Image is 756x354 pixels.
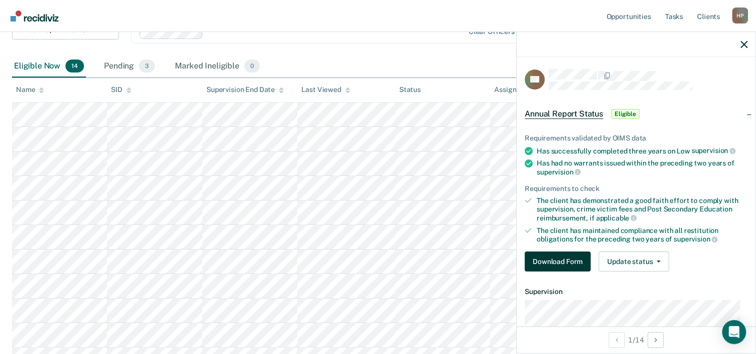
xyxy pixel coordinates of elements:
[399,85,421,94] div: Status
[517,326,756,353] div: 1 / 14
[537,226,748,243] div: The client has maintained compliance with all restitution obligations for the preceding two years of
[537,168,581,176] span: supervision
[517,98,756,130] div: Annual Report StatusEligible
[525,251,595,271] a: Navigate to form link
[525,287,748,296] dt: Supervision
[12,55,86,77] div: Eligible Now
[206,85,284,94] div: Supervision End Date
[494,85,541,94] div: Assigned to
[611,109,640,119] span: Eligible
[111,85,131,94] div: SID
[244,59,260,72] span: 0
[609,332,625,348] button: Previous Opportunity
[525,184,748,193] div: Requirements to check
[525,109,603,119] span: Annual Report Status
[525,251,591,271] button: Download Form
[16,85,44,94] div: Name
[173,55,262,77] div: Marked Ineligible
[525,134,748,142] div: Requirements validated by OIMS data
[139,59,155,72] span: 3
[301,85,350,94] div: Last Viewed
[537,146,748,155] div: Has successfully completed three years on Low
[648,332,664,348] button: Next Opportunity
[10,10,58,21] img: Recidiviz
[692,146,736,154] span: supervision
[732,7,748,23] div: H P
[596,214,637,222] span: applicable
[537,196,748,222] div: The client has demonstrated a good faith effort to comply with supervision, crime victim fees and...
[65,59,84,72] span: 14
[599,251,669,271] button: Update status
[102,55,157,77] div: Pending
[674,235,718,243] span: supervision
[537,159,748,176] div: Has had no warrants issued within the preceding two years of
[722,320,746,344] div: Open Intercom Messenger
[732,7,748,23] button: Profile dropdown button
